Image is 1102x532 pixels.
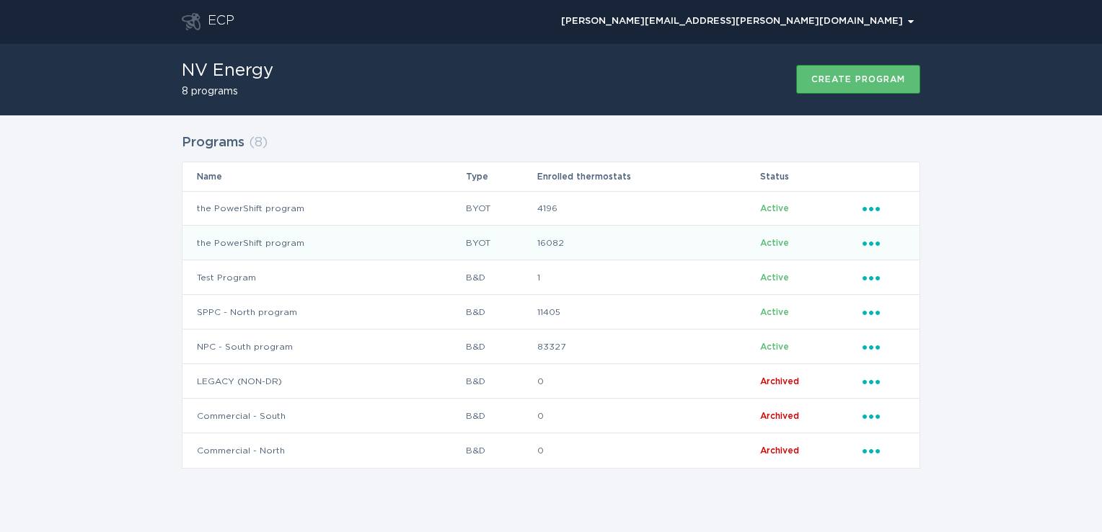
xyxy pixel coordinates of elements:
[182,191,465,226] td: the PowerShift program
[537,260,759,295] td: 1
[182,162,920,191] tr: Table Headers
[760,377,799,386] span: Archived
[182,433,920,468] tr: 5753eebfd0614e638d7531d13116ea0c
[182,162,465,191] th: Name
[182,226,465,260] td: the PowerShift program
[863,200,905,216] div: Popover menu
[465,162,537,191] th: Type
[182,13,200,30] button: Go to dashboard
[208,13,234,30] div: ECP
[537,433,759,468] td: 0
[760,412,799,420] span: Archived
[863,408,905,424] div: Popover menu
[465,399,537,433] td: B&D
[182,364,920,399] tr: 6ad4089a9ee14ed3b18f57c3ec8b7a15
[182,295,920,329] tr: a03e689f29a4448196f87c51a80861dc
[182,364,465,399] td: LEGACY (NON-DR)
[863,373,905,389] div: Popover menu
[537,329,759,364] td: 83327
[561,17,914,26] div: [PERSON_NAME][EMAIL_ADDRESS][PERSON_NAME][DOMAIN_NAME]
[182,399,465,433] td: Commercial - South
[182,62,273,79] h1: NV Energy
[537,226,759,260] td: 16082
[182,295,465,329] td: SPPC - North program
[760,308,789,316] span: Active
[537,399,759,433] td: 0
[760,446,799,455] span: Archived
[863,270,905,285] div: Popover menu
[465,364,537,399] td: B&D
[537,191,759,226] td: 4196
[182,329,465,364] td: NPC - South program
[182,329,920,364] tr: 3caaf8c9363d40c086ae71ab552dadaa
[182,433,465,468] td: Commercial - North
[863,443,905,458] div: Popover menu
[759,162,862,191] th: Status
[760,342,789,351] span: Active
[182,130,244,156] h2: Programs
[760,273,789,282] span: Active
[182,260,920,295] tr: 1d15b189bb4841f7a0043e8dad5f5fb7
[465,191,537,226] td: BYOT
[182,399,920,433] tr: d4842dc55873476caf04843bf39dc303
[863,304,905,320] div: Popover menu
[465,295,537,329] td: B&D
[465,226,537,260] td: BYOT
[465,433,537,468] td: B&D
[555,11,920,32] button: Open user account details
[465,260,537,295] td: B&D
[796,65,920,94] button: Create program
[555,11,920,32] div: Popover menu
[249,136,268,149] span: ( 8 )
[182,226,920,260] tr: 3428cbea457e408cb7b12efa83831df3
[760,204,789,213] span: Active
[863,235,905,251] div: Popover menu
[537,364,759,399] td: 0
[465,329,537,364] td: B&D
[182,260,465,295] td: Test Program
[863,339,905,355] div: Popover menu
[182,191,920,226] tr: 1fc7cf08bae64b7da2f142a386c1aedb
[537,162,759,191] th: Enrolled thermostats
[537,295,759,329] td: 11405
[182,87,273,97] h2: 8 programs
[811,75,905,84] div: Create program
[760,239,789,247] span: Active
